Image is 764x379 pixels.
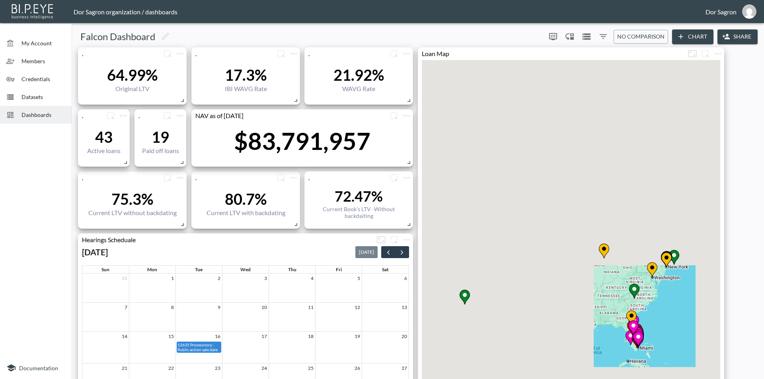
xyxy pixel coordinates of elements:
a: September 5, 2025 [356,274,362,283]
a: Documentation [6,363,65,373]
button: more [161,109,173,122]
a: September 9, 2025 [216,303,222,312]
td: September 12, 2025 [316,302,362,331]
button: Filters [597,30,610,43]
a: September 21, 2025 [120,363,129,373]
button: more [388,109,400,122]
img: bipeye-logo [10,2,56,20]
button: Share [717,29,758,44]
div: IBI WAVG Rate [225,85,267,92]
span: Chart settings [400,171,413,184]
a: Saturday [380,266,390,273]
div: Active loans [87,147,121,154]
div: . [304,50,388,57]
a: Tuesday [193,266,204,273]
td: September 14, 2025 [82,331,129,363]
td: September 19, 2025 [316,331,362,363]
div: . [78,112,104,119]
a: Wednesday [239,266,252,273]
button: more [174,171,187,184]
td: September 4, 2025 [269,274,316,302]
span: Display settings [547,30,559,43]
img: 1af3f7cb73970d8b0a18ff6ef270e722 [742,4,756,19]
span: Chart settings [174,47,187,60]
div: Hearings Scheduale [78,236,375,243]
a: September 22, 2025 [167,363,175,373]
span: Attach chart to a group [161,49,174,56]
button: more [711,47,724,60]
button: more [275,171,287,184]
div: WAVG Rate [333,85,384,92]
td: September 15, 2025 [129,331,175,363]
span: Chart settings [117,109,130,122]
span: Members [21,57,65,65]
span: Credentials [21,75,65,83]
a: September 13, 2025 [400,303,409,312]
span: Chart settings [174,171,187,184]
span: Chart settings [173,109,186,122]
div: $83,791,957 [234,126,370,155]
div: Dor Sagron organization / dashboards [74,8,706,16]
div: Dor Sagron [706,8,737,16]
button: [DATE] [355,246,378,258]
a: September 3, 2025 [263,274,269,283]
a: Monday [146,266,159,273]
button: more [287,47,300,60]
a: September 18, 2025 [306,332,315,341]
td: September 2, 2025 [175,274,222,302]
td: September 1, 2025 [129,274,175,302]
button: more [275,47,287,60]
button: more [104,109,117,122]
a: September 24, 2025 [260,363,269,373]
button: more [400,233,413,246]
button: more [117,109,130,122]
div: . [78,50,161,57]
button: Chart [672,29,713,44]
span: Attach chart to a group [161,111,173,119]
div: 19 [142,128,179,146]
a: September 16, 2025 [213,332,222,341]
td: September 16, 2025 [175,331,222,363]
span: Chart settings [711,47,724,60]
button: more [400,171,413,184]
a: September 26, 2025 [353,363,362,373]
button: No comparison [614,30,668,44]
button: more [400,47,413,60]
button: more [173,109,186,122]
td: September 11, 2025 [269,302,316,331]
span: Attach chart to a group [161,173,174,181]
td: September 8, 2025 [129,302,175,331]
span: No comparison [617,32,665,42]
div: . [134,112,161,119]
div: 21.92% [333,66,384,84]
a: September 6, 2025 [403,274,409,283]
span: Attach chart to a group [699,49,711,56]
span: Attach chart to a group [275,173,287,181]
td: September 5, 2025 [316,274,362,302]
div: 43 [87,128,121,146]
div: NAV as of 31/08/2025 [191,112,388,119]
td: September 6, 2025 [362,274,409,302]
a: September 11, 2025 [306,303,315,312]
a: September 20, 2025 [400,332,409,341]
div: 72.47% [308,187,409,205]
span: My Account [21,39,65,47]
a: September 23, 2025 [213,363,222,373]
span: Chart settings [287,47,300,60]
button: Fullscreen [686,47,699,60]
span: Chart settings [400,109,413,122]
a: Thursday [286,266,298,273]
a: September 7, 2025 [123,303,129,312]
td: September 17, 2025 [222,331,269,363]
div: Current Book's LTV -Without backdaiting [308,206,409,219]
div: 17.3% [225,66,267,84]
td: September 13, 2025 [362,302,409,331]
span: Attach chart to a group [388,111,400,119]
span: Attach chart to a group [388,235,400,243]
span: Chart settings [400,233,413,246]
a: August 31, 2025 [120,274,129,283]
div: 80.7% [207,190,285,208]
button: dor_s@ibi.co.il [737,2,762,21]
div: Current LTV with backdating [207,209,285,216]
svg: Edit [161,31,170,41]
